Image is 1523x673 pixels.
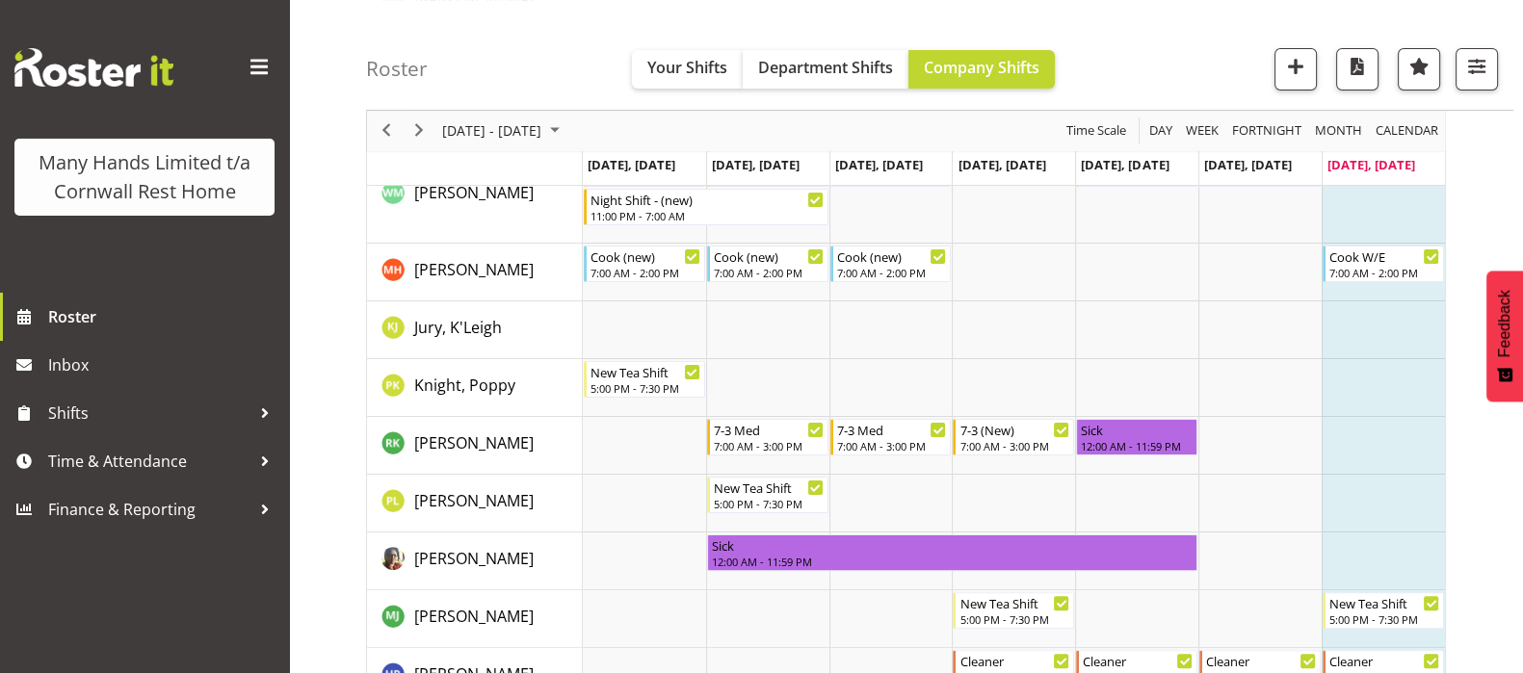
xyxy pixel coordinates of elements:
div: New Tea Shift [959,593,1069,612]
span: Department Shifts [758,57,893,78]
button: Timeline Week [1183,119,1222,143]
a: Jury, K'Leigh [414,316,502,339]
a: [PERSON_NAME] [414,547,534,570]
button: Timeline Month [1312,119,1366,143]
div: August 11 - 17, 2025 [435,111,571,151]
div: McGrath, Jade"s event - New Tea Shift Begin From Thursday, August 14, 2025 at 5:00:00 PM GMT+12:0... [953,592,1074,629]
div: New Tea Shift [591,362,700,381]
div: Kumar, Renu"s event - 7-3 (New) Begin From Thursday, August 14, 2025 at 7:00:00 AM GMT+12:00 Ends... [953,419,1074,455]
span: Feedback [1496,290,1513,357]
td: Harper, Wendy-Mae resource [367,148,583,244]
span: Fortnight [1230,119,1303,143]
span: Time & Attendance [48,447,250,476]
div: 12:00 AM - 11:59 PM [712,554,1194,569]
div: 7:00 AM - 2:00 PM [1329,265,1439,280]
span: [PERSON_NAME] [414,606,534,627]
div: Cleaner [1329,651,1439,670]
div: 7:00 AM - 2:00 PM [714,265,824,280]
td: Lategan, Penelope resource [367,475,583,532]
a: [PERSON_NAME] [414,605,534,628]
button: Highlight an important date within the roster. [1398,48,1440,91]
div: 5:00 PM - 7:30 PM [959,611,1069,627]
div: Cook (new) [591,246,700,266]
span: [PERSON_NAME] [414,259,534,280]
button: August 2025 [439,119,568,143]
div: 7:00 AM - 3:00 PM [837,438,947,453]
span: Inbox [48,350,279,379]
td: Knight, Poppy resource [367,359,583,417]
div: 7:00 AM - 3:00 PM [959,438,1069,453]
span: [PERSON_NAME] [414,490,534,511]
div: Hobbs, Melissa"s event - Cook (new) Begin From Wednesday, August 13, 2025 at 7:00:00 AM GMT+12:00... [830,246,952,282]
span: Your Shifts [647,57,727,78]
button: Feedback - Show survey [1486,271,1523,401]
div: Hobbs, Melissa"s event - Cook (new) Begin From Tuesday, August 12, 2025 at 7:00:00 AM GMT+12:00 E... [707,246,828,282]
a: [PERSON_NAME] [414,431,534,454]
span: Week [1184,119,1221,143]
h4: Roster [366,58,428,80]
div: 7:00 AM - 3:00 PM [714,438,824,453]
button: Time Scale [1063,119,1130,143]
button: Company Shifts [908,50,1055,89]
span: [DATE], [DATE] [1081,156,1169,173]
button: Month [1373,119,1442,143]
button: Add a new shift [1274,48,1317,91]
button: Next [407,119,433,143]
div: 7-3 (New) [959,420,1069,439]
button: Download a PDF of the roster according to the set date range. [1336,48,1379,91]
span: [DATE], [DATE] [1204,156,1292,173]
div: Cook (new) [714,246,824,266]
div: Cleaner [1206,651,1316,670]
div: next period [403,111,435,151]
button: Previous [374,119,400,143]
span: [DATE] - [DATE] [440,119,543,143]
span: [DATE], [DATE] [958,156,1045,173]
div: Luman, Lani"s event - Sick Begin From Tuesday, August 12, 2025 at 12:00:00 AM GMT+12:00 Ends At F... [707,534,1198,571]
div: 5:00 PM - 7:30 PM [714,496,824,511]
span: Knight, Poppy [414,375,515,396]
div: 7-3 Med [837,420,947,439]
span: [DATE], [DATE] [1327,156,1415,173]
div: 7-3 Med [714,420,824,439]
span: [DATE], [DATE] [712,156,800,173]
div: Lategan, Penelope"s event - New Tea Shift Begin From Tuesday, August 12, 2025 at 5:00:00 PM GMT+1... [707,477,828,513]
div: Sick [712,535,1194,555]
div: Night Shift - (new) [591,190,824,209]
td: Hobbs, Melissa resource [367,244,583,301]
button: Department Shifts [743,50,908,89]
span: [PERSON_NAME] [414,182,534,203]
div: Kumar, Renu"s event - Sick Begin From Friday, August 15, 2025 at 12:00:00 AM GMT+12:00 Ends At Fr... [1076,419,1197,455]
div: Sick [1081,420,1193,439]
div: Cook (new) [837,246,947,266]
a: [PERSON_NAME] [414,181,534,204]
div: McGrath, Jade"s event - New Tea Shift Begin From Sunday, August 17, 2025 at 5:00:00 PM GMT+12:00 ... [1323,592,1444,629]
div: Kumar, Renu"s event - 7-3 Med Begin From Tuesday, August 12, 2025 at 7:00:00 AM GMT+12:00 Ends At... [707,419,828,455]
div: Harper, Wendy-Mae"s event - Night Shift - (new) Begin From Monday, August 11, 2025 at 11:00:00 PM... [584,189,828,225]
span: calendar [1374,119,1440,143]
img: Rosterit website logo [14,48,173,87]
button: Fortnight [1229,119,1305,143]
a: [PERSON_NAME] [414,258,534,281]
span: [PERSON_NAME] [414,548,534,569]
span: [PERSON_NAME] [414,432,534,453]
div: New Tea Shift [1329,593,1439,612]
div: Cleaner [1083,651,1193,670]
a: [PERSON_NAME] [414,489,534,512]
td: McGrath, Jade resource [367,590,583,648]
span: Time Scale [1064,119,1128,143]
span: [DATE], [DATE] [588,156,675,173]
div: Hobbs, Melissa"s event - Cook W/E Begin From Sunday, August 17, 2025 at 7:00:00 AM GMT+12:00 Ends... [1323,246,1444,282]
div: 12:00 AM - 11:59 PM [1081,438,1193,453]
span: Company Shifts [924,57,1039,78]
span: [DATE], [DATE] [835,156,923,173]
button: Your Shifts [632,50,743,89]
span: Month [1313,119,1364,143]
div: 5:00 PM - 7:30 PM [591,380,700,396]
td: Luman, Lani resource [367,532,583,590]
span: Roster [48,302,279,331]
td: Jury, K'Leigh resource [367,301,583,359]
div: Cleaner [959,651,1069,670]
div: Hobbs, Melissa"s event - Cook (new) Begin From Monday, August 11, 2025 at 7:00:00 AM GMT+12:00 En... [584,246,705,282]
div: Knight, Poppy"s event - New Tea Shift Begin From Monday, August 11, 2025 at 5:00:00 PM GMT+12:00 ... [584,361,705,398]
span: Jury, K'Leigh [414,317,502,338]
